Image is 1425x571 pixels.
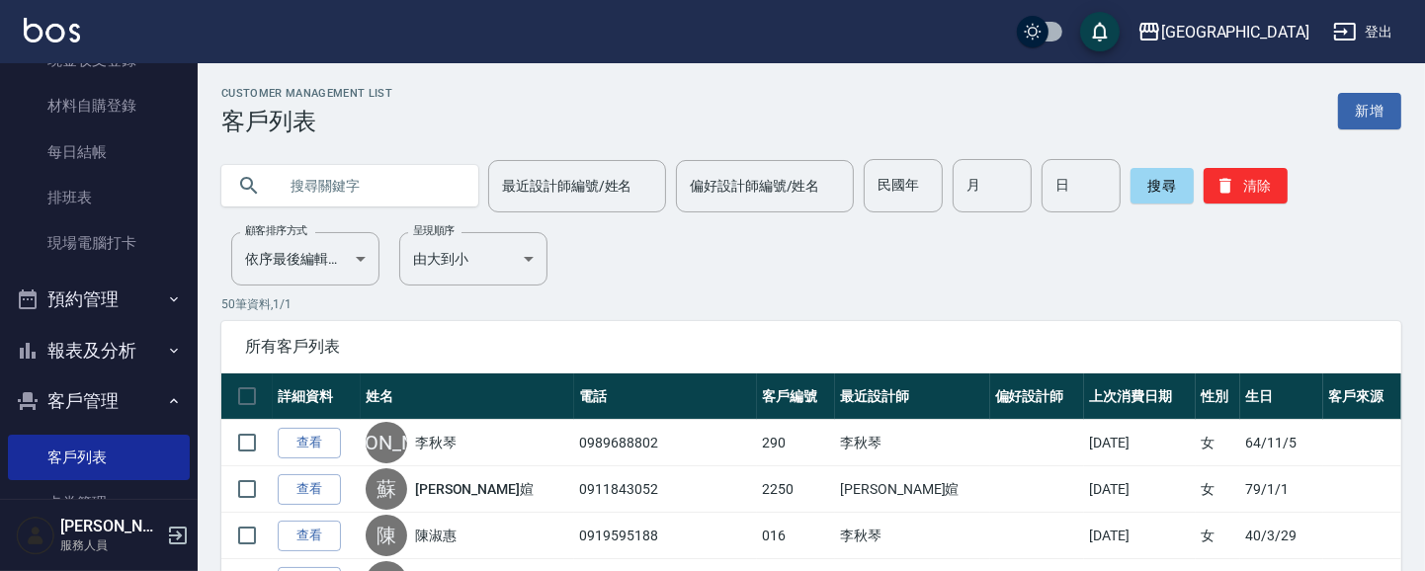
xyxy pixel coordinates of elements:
th: 最近設計師 [835,373,989,420]
input: 搜尋關鍵字 [277,159,462,212]
td: 79/1/1 [1240,466,1323,513]
a: 卡券管理 [8,480,190,526]
button: 登出 [1325,14,1401,50]
th: 詳細資料 [273,373,361,420]
p: 服務人員 [60,536,161,554]
a: 新增 [1338,93,1401,129]
td: 李秋琴 [835,513,989,559]
h5: [PERSON_NAME] [60,517,161,536]
td: 女 [1196,420,1241,466]
div: 依序最後編輯時間 [231,232,379,285]
label: 呈現順序 [413,223,455,238]
td: [PERSON_NAME]媗 [835,466,989,513]
td: 40/3/29 [1240,513,1323,559]
div: 蘇 [366,468,407,510]
label: 顧客排序方式 [245,223,307,238]
div: [GEOGRAPHIC_DATA] [1161,20,1309,44]
td: 290 [757,420,835,466]
button: 預約管理 [8,274,190,325]
th: 性別 [1196,373,1241,420]
p: 50 筆資料, 1 / 1 [221,295,1401,313]
td: 女 [1196,513,1241,559]
h2: Customer Management List [221,87,392,100]
a: 每日結帳 [8,129,190,175]
button: 報表及分析 [8,325,190,376]
td: [DATE] [1084,420,1195,466]
span: 所有客戶列表 [245,337,1378,357]
td: 0911843052 [574,466,757,513]
button: 清除 [1204,168,1288,204]
img: Logo [24,18,80,42]
a: 李秋琴 [415,433,457,452]
h3: 客戶列表 [221,108,392,135]
button: 搜尋 [1131,168,1194,204]
div: [PERSON_NAME] [366,422,407,463]
td: [DATE] [1084,513,1195,559]
a: 現場電腦打卡 [8,220,190,266]
th: 生日 [1240,373,1323,420]
img: Person [16,516,55,555]
th: 偏好設計師 [990,373,1085,420]
td: 2250 [757,466,835,513]
div: 陳 [366,515,407,556]
td: 李秋琴 [835,420,989,466]
th: 上次消費日期 [1084,373,1195,420]
th: 客戶來源 [1323,373,1401,420]
a: 排班表 [8,175,190,220]
button: 客戶管理 [8,375,190,427]
a: 材料自購登錄 [8,83,190,128]
a: 陳淑惠 [415,526,457,545]
td: 016 [757,513,835,559]
th: 電話 [574,373,757,420]
a: 查看 [278,428,341,458]
a: 查看 [278,521,341,551]
div: 由大到小 [399,232,547,285]
td: [DATE] [1084,466,1195,513]
td: 0989688802 [574,420,757,466]
td: 0919595188 [574,513,757,559]
a: [PERSON_NAME]媗 [415,479,534,499]
td: 64/11/5 [1240,420,1323,466]
th: 客戶編號 [757,373,835,420]
button: save [1080,12,1120,51]
th: 姓名 [361,373,574,420]
a: 客戶列表 [8,435,190,480]
a: 查看 [278,474,341,505]
td: 女 [1196,466,1241,513]
button: [GEOGRAPHIC_DATA] [1130,12,1317,52]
